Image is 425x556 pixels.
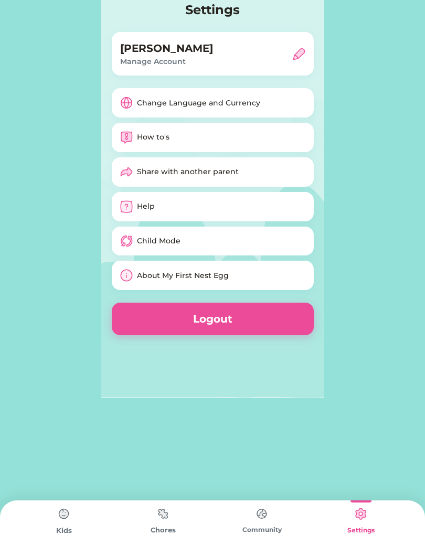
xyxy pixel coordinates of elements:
[120,97,133,109] img: programming-web--server-world-internet-earth-www-globe-worldwide-web-network.svg
[312,526,411,535] div: Settings
[120,131,133,144] img: streamlinehq-mail-chat-bubble-square-warning-%20%20%20%20%20%20%20%20%20%20duo-48-ico_sIrFQ9KADoW...
[137,236,180,247] div: Child Mode
[137,132,169,143] div: How to's
[153,504,174,524] img: type%3Dchores%2C%20state%3Ddefault.svg
[120,56,186,67] div: Manage Account
[120,40,213,56] h5: [PERSON_NAME]
[120,269,133,282] img: information.svg
[120,166,133,178] img: mail-send-forward-email--email-send-message-envelope-actions-action-forward-arrow.svg
[251,504,272,524] img: type%3Dchores%2C%20state%3Ddefault.svg
[212,525,312,534] div: Community
[15,526,114,536] div: Kids
[54,504,75,525] img: type%3Dchores%2C%20state%3Ddefault.svg
[137,201,155,212] div: Help
[137,270,229,281] div: About My First Nest Egg
[137,166,239,177] div: Share with another parent
[137,98,260,109] div: Change Language and Currency
[120,235,133,248] img: streamlinehq-interface-arrows-synchronize-%20%20%20%20%20%20%20%20%20%20duo-48-ico_lgxLZ9rGCwC1pv...
[114,525,213,536] div: Chores
[120,200,133,213] img: interface-help-question-square--frame-help-mark-query-question-square.svg
[350,504,371,525] img: type%3Dkids%2C%20state%3Dselected.svg
[112,303,314,335] button: Logout
[143,1,282,19] h4: Settings
[293,48,305,60] img: interface-edit-pencil--change-edit-modify-pencil-write-writing.svg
